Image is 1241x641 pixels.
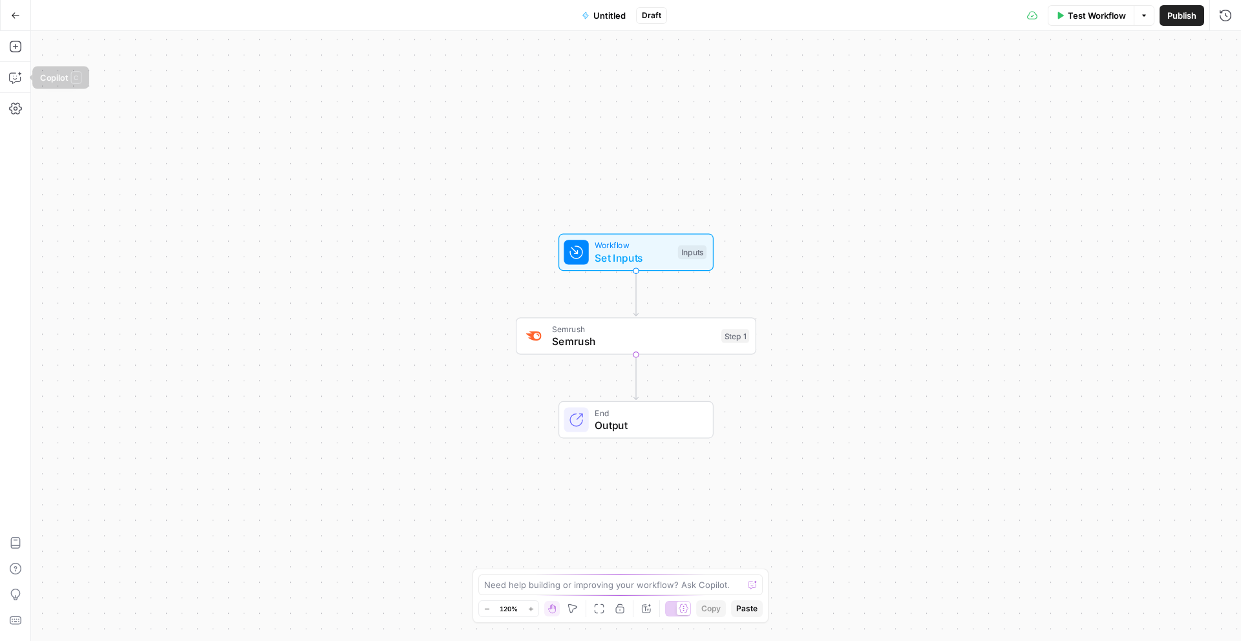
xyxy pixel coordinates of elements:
[696,600,726,617] button: Copy
[1167,9,1196,22] span: Publish
[1068,9,1126,22] span: Test Workflow
[701,603,721,615] span: Copy
[595,239,672,251] span: Workflow
[574,5,633,26] button: Untitled
[516,317,756,355] div: SemrushSemrushStep 1
[500,604,518,614] span: 120%
[1160,5,1204,26] button: Publish
[595,250,672,266] span: Set Inputs
[736,603,758,615] span: Paste
[595,406,700,419] span: End
[516,401,756,439] div: EndOutput
[516,234,756,271] div: WorkflowSet InputsInputs
[633,355,638,400] g: Edge from step_1 to end
[633,271,638,316] g: Edge from start to step_1
[593,9,626,22] span: Untitled
[721,329,749,343] div: Step 1
[642,10,661,21] span: Draft
[552,323,715,335] span: Semrush
[552,333,715,349] span: Semrush
[731,600,763,617] button: Paste
[678,246,706,260] div: Inputs
[1048,5,1134,26] button: Test Workflow
[595,417,700,433] span: Output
